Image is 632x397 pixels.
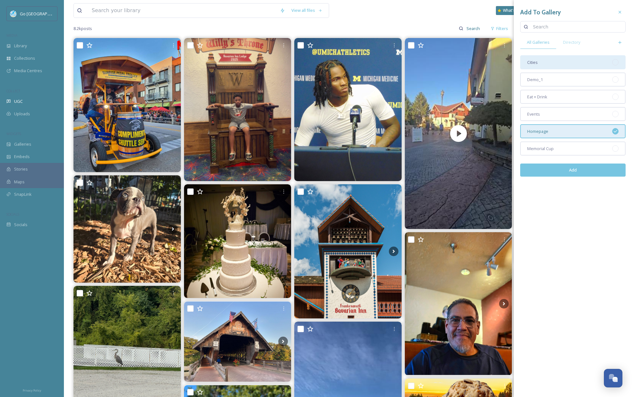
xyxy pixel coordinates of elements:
[184,302,291,382] img: Last night’s Walker on the Water event on the Holz Brücke Covered Bridge was incredible! 💙 A huge...
[527,146,554,152] span: Memorial Cup
[73,26,92,32] span: 8.2k posts
[527,77,543,83] span: Demo_1
[288,4,326,17] a: View all files
[89,4,277,18] input: Search your library
[496,26,508,32] span: Filters
[527,128,548,134] span: Homepage
[14,141,31,147] span: Galleries
[14,43,27,49] span: Library
[14,68,42,74] span: Media Centres
[73,175,181,283] img: 🩵 This Adorably Sweet Boy 🩵 🐾 Found His Perfect Family!! 🐾 Tahqumanon found his perfect family! H...
[530,20,622,33] input: Search
[14,191,32,197] span: SnapLink
[14,55,35,61] span: Collections
[14,154,30,160] span: Embeds
[563,39,580,45] span: Directory
[184,38,291,181] img: Bday 2025 was a success #bavarianinnlodge #frankenmuth
[520,164,626,177] button: Add
[527,111,540,117] span: Events
[6,131,21,136] span: WIDGETS
[520,8,561,17] h3: Add To Gallery
[20,11,67,17] span: Go [GEOGRAPHIC_DATA]
[527,39,550,45] span: All Galleries
[294,184,402,318] img: Did you know?? 👀 As you stroll through Frankenmuth, you can catch two unique tower shows! ✨ Check...
[14,111,30,117] span: Uploads
[405,232,512,375] img: Lunch break, salad, and chicken pasta! 🍝🍗🥗 #saginawcounty #olivegarden #saginawmichigan #yum #yum...
[10,11,17,17] img: GoGreatLogo_MISkies_RegionalTrails%20%281%29.png
[14,98,23,104] span: UGC
[527,94,547,100] span: Eat + Drink
[23,388,41,393] span: Privacy Policy
[604,369,622,387] button: Open Chat
[294,38,402,181] img: Week 3, Game 3 at Michigan Stadium Michigan Wolverines QB Bryce Underwood and his teammates with ...
[463,22,484,35] input: Search
[184,184,291,298] img: Classic beauty with a vintage touch ✨ The bride’s cake featured her grandmother’s original topper...
[496,6,528,15] a: What's New
[405,38,512,229] video: One of my favorite towns. #Frankenmuth
[14,166,28,172] span: Stories
[6,212,19,217] span: SOCIALS
[527,59,538,65] span: Cities
[23,386,41,394] a: Privacy Policy
[73,38,181,172] img: Pedal, sip, repeat! Catch a free ride on the Sunrise Pedal Trolley you make your way through the ...
[14,222,27,228] span: Socials
[405,38,512,229] img: thumbnail
[6,33,18,38] span: MEDIA
[14,179,25,185] span: Maps
[6,88,20,93] span: COLLECT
